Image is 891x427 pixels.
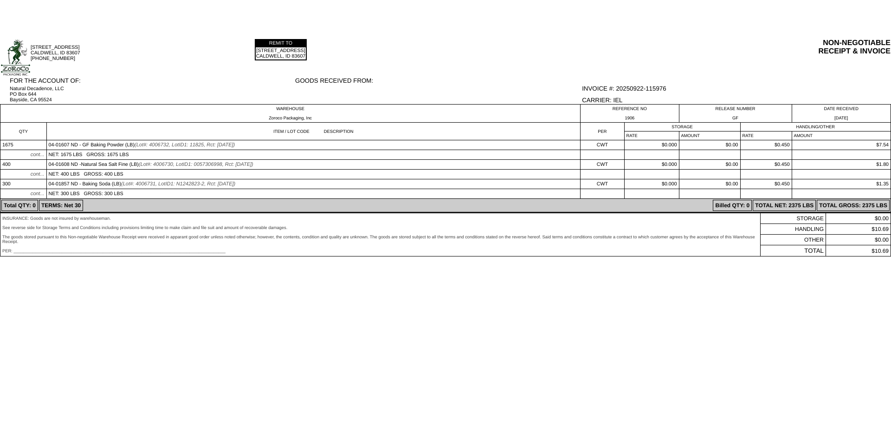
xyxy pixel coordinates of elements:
[10,77,294,84] div: FOR THE ACCOUNT OF:
[0,179,47,189] td: 300
[582,97,891,104] div: CARRIER: IEL
[31,152,45,158] span: cont...
[679,105,792,123] td: RELEASE NUMBER GF
[761,235,826,245] td: OTHER
[624,179,679,189] td: $0.000
[826,213,891,224] td: $0.00
[295,77,581,84] div: GOODS RECEIVED FROM:
[121,181,235,187] span: (Lot#: 4006731, LotID1: N1242823-2, Rct: [DATE])
[679,160,740,170] td: $0.00
[31,171,45,177] span: cont...
[792,160,891,170] td: $1.80
[817,200,890,211] td: TOTAL GROSS: 2375 LBS
[740,179,792,189] td: $0.450
[46,140,581,150] td: 04-01607 ND - GF Baking Powder (LB)
[792,131,891,140] td: AMOUNT
[39,200,83,211] td: TERMS: Net 30
[2,216,758,253] div: INSURANCE: Goods are not insured by warehouseman. See reverse side for Storage Terms and Conditio...
[826,245,891,256] td: $10.69
[0,105,581,123] td: WAREHOUSE Zoroco Packaging, Inc
[826,235,891,245] td: $0.00
[761,213,826,224] td: STORAGE
[581,105,679,123] td: REFERENCE NO 1906
[46,170,581,179] td: NET: 400 LBS GROSS: 400 LBS
[679,131,740,140] td: AMOUNT
[1,200,38,211] td: Total QTY: 0
[46,123,581,140] td: ITEM / LOT CODE DESCRIPTION
[761,224,826,235] td: HANDLING
[792,179,891,189] td: $1.35
[792,140,891,150] td: $7.54
[792,105,891,123] td: DATE RECEIVED [DATE]
[624,123,740,131] td: STORAGE
[740,160,792,170] td: $0.450
[256,47,306,59] td: [STREET_ADDRESS] CALDWELL, ID 83607
[0,123,47,140] td: QTY
[624,140,679,150] td: $0.000
[582,85,891,92] div: INVOICE #: 20250922-115976
[0,140,47,150] td: 1675
[0,39,31,76] img: logoSmallFull.jpg
[135,142,235,148] span: (Lot#: 4006732, LotID1: 11825, Rct: [DATE])
[46,179,581,189] td: 04-01857 ND - Baking Soda (LB)
[10,86,294,103] div: Natural Decadence, LLC PO Box 644 Bayside, CA 95524
[761,245,826,256] td: TOTAL
[679,179,740,189] td: $0.00
[753,200,816,211] td: TOTAL NET: 2375 LBS
[740,140,792,150] td: $0.450
[740,131,792,140] td: RATE
[581,123,624,140] td: PER
[0,160,47,170] td: 400
[523,39,891,56] div: NON-NEGOTIABLE RECEIPT & INVOICE
[826,224,891,235] td: $10.69
[256,40,306,46] td: REMIT TO
[581,160,624,170] td: CWT
[679,140,740,150] td: $0.00
[31,191,45,197] span: cont...
[624,160,679,170] td: $0.000
[46,160,581,170] td: 04-01608 ND -Natural Sea Salt Fine (LB)
[740,123,891,131] td: HANDLING/OTHER
[46,150,581,160] td: NET: 1675 LBS GROSS: 1675 LBS
[581,140,624,150] td: CWT
[139,162,253,167] span: (Lot#: 4006730, LotID1: 0057306998, Rct: [DATE])
[713,200,752,211] td: Billed QTY: 0
[46,189,581,199] td: NET: 300 LBS GROSS: 300 LBS
[581,179,624,189] td: CWT
[624,131,679,140] td: RATE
